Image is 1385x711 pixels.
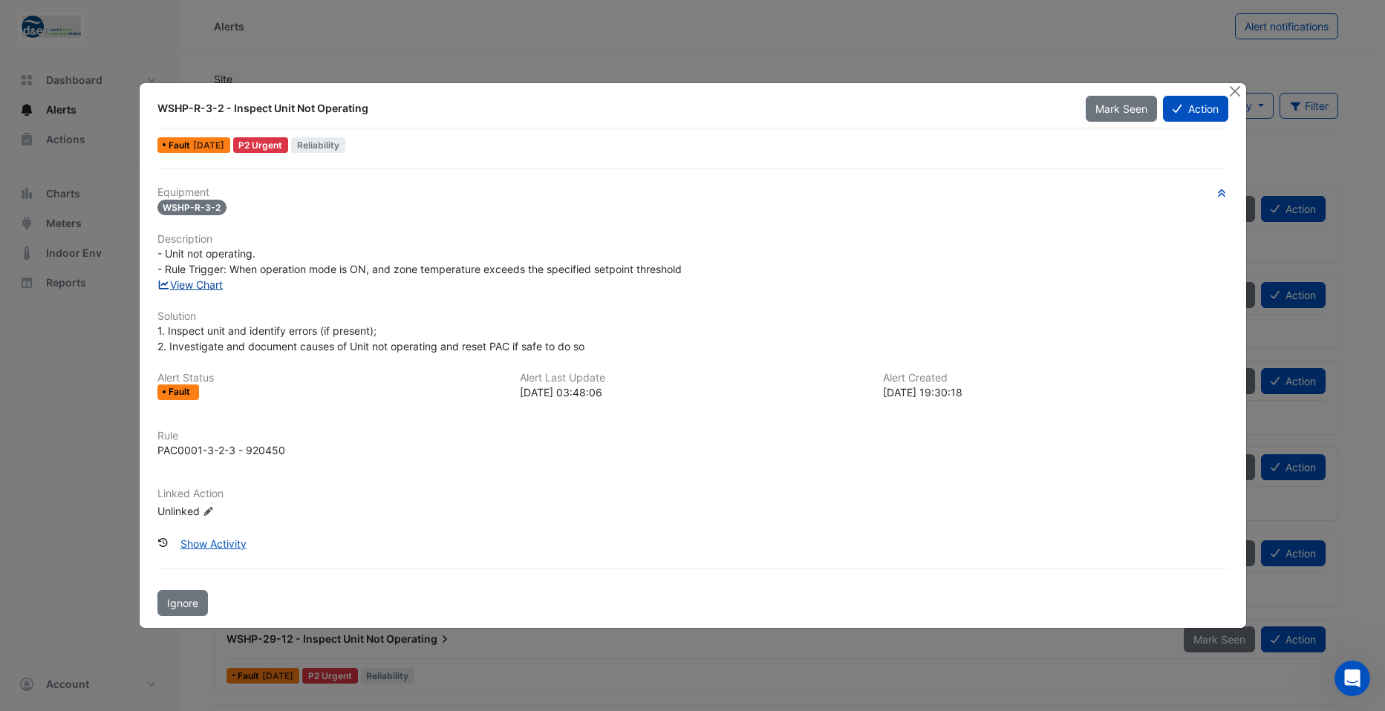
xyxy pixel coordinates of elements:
span: Sun 12-Oct-2025 03:48 AEDT [193,140,224,151]
h6: Solution [157,310,1228,323]
h6: Alert Last Update [520,372,865,384]
div: P2 Urgent [233,137,289,153]
div: [DATE] 03:48:06 [520,384,865,400]
a: View Chart [157,278,224,291]
div: [DATE] 19:30:18 [883,384,1228,400]
button: Ignore [157,590,208,616]
span: Mark Seen [1095,102,1147,115]
span: Fault [169,141,193,150]
span: - Unit not operating. - Rule Trigger: When operation mode is ON, and zone temperature exceeds the... [157,247,682,275]
span: 1. Inspect unit and identify errors (if present); 2. Investigate and document causes of Unit not ... [157,324,584,353]
fa-icon: Edit Linked Action [203,505,214,517]
button: Show Activity [171,531,256,557]
h6: Rule [157,430,1228,442]
button: Action [1163,96,1228,122]
button: Close [1228,83,1243,99]
div: PAC0001-3-2-3 - 920450 [157,442,285,458]
iframe: Intercom live chat [1335,661,1370,696]
span: Reliability [291,137,345,153]
div: Unlinked [157,502,336,518]
h6: Linked Action [157,488,1228,500]
h6: Alert Created [883,372,1228,384]
div: WSHP-R-3-2 - Inspect Unit Not Operating [157,101,1069,116]
button: Mark Seen [1086,96,1157,122]
h6: Alert Status [157,372,503,384]
h6: Equipment [157,186,1228,199]
span: Ignore [167,597,198,609]
span: Fault [169,387,193,396]
h6: Description [157,233,1228,246]
span: WSHP-R-3-2 [157,200,227,215]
